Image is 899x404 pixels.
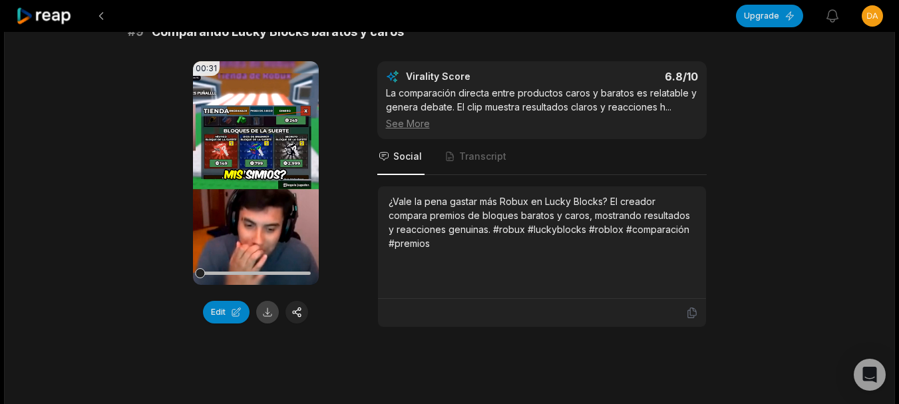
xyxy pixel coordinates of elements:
[854,359,886,391] div: Open Intercom Messenger
[152,23,404,41] span: Comparando Lucky Blocks baratos y caros
[736,5,803,27] button: Upgrade
[406,70,549,83] div: Virality Score
[389,194,695,250] div: ¿Vale la pena gastar más Robux en Lucky Blocks? El creador compara premios de bloques baratos y c...
[555,70,698,83] div: 6.8 /10
[393,150,422,163] span: Social
[128,23,144,41] span: # 9
[377,139,707,175] nav: Tabs
[203,301,250,323] button: Edit
[193,61,319,285] video: Your browser does not support mp4 format.
[459,150,506,163] span: Transcript
[386,116,698,130] div: See More
[386,86,698,130] div: La comparación directa entre productos caros y baratos es relatable y genera debate. El clip mues...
